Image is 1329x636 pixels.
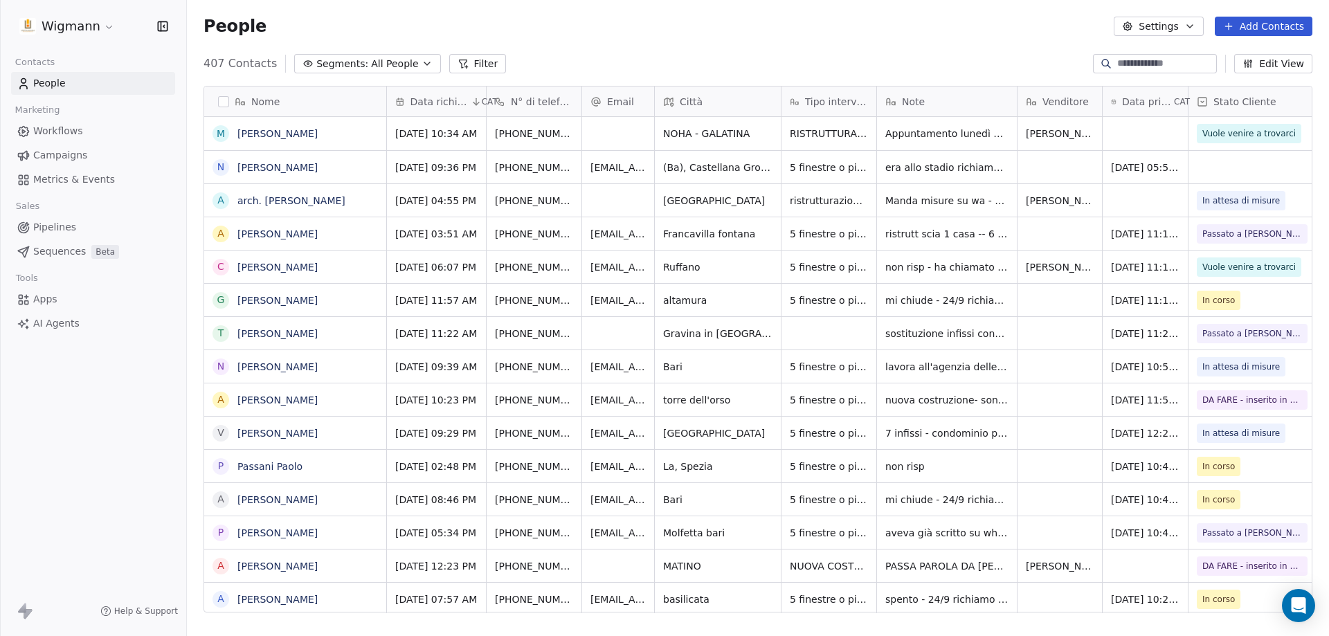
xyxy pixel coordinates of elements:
span: NUOVA COSTRUZIONE - [PERSON_NAME] [DATE] INIZIO IMPIANTI [790,559,868,573]
span: Manda misure su wa - quando sono pronti i prev viene a ritirarli [885,194,1009,208]
span: [DATE] 11:11 AM [1111,293,1179,307]
span: [DATE] 10:40 AM [1111,526,1179,540]
span: DA FARE - inserito in cartella [1202,393,1302,407]
a: arch. [PERSON_NAME] [237,195,345,206]
div: A [217,592,224,606]
span: [PHONE_NUMBER] [495,460,573,473]
span: [DATE] 11:24 AM [1111,327,1179,340]
span: basilicata [663,592,772,606]
img: 1630668995401.jpeg [19,18,36,35]
span: [DATE] 03:51 AM [395,227,478,241]
span: [DATE] 12:23 PM [395,559,478,573]
a: [PERSON_NAME] [237,561,318,572]
a: AI Agents [11,312,175,335]
span: ristrutt scia 1 casa -- 6 infissi + avvolg blinkroll avorio + cassonetto + zanz -- casa indipende... [885,227,1009,241]
span: [DATE] 09:29 PM [395,426,478,440]
span: CAT [482,96,498,107]
span: Vuole venire a trovarci [1202,260,1296,274]
span: [DATE] 05:34 PM [395,526,478,540]
span: [PHONE_NUMBER] [495,260,573,274]
span: In corso [1202,293,1235,307]
span: [DATE] 09:36 PM [395,161,478,174]
span: Gravina in [GEOGRAPHIC_DATA] [663,327,772,340]
div: P [218,525,224,540]
span: 5 finestre o più di 5 [790,227,868,241]
div: Tipo intervento [781,87,876,116]
span: [DATE] 10:28 AM [1111,592,1179,606]
span: Email [607,95,634,109]
a: [PERSON_NAME] [237,228,318,239]
span: People [204,16,266,37]
span: Metrics & Events [33,172,115,187]
div: a [217,193,224,208]
span: Città [680,95,703,109]
span: 5 finestre o più di 5 [790,360,868,374]
span: 5 finestre o più di 5 [790,426,868,440]
a: [PERSON_NAME] [237,428,318,439]
span: [PHONE_NUMBER] [495,526,573,540]
div: Data richiestaCAT [387,87,486,116]
span: Tipo intervento [805,95,868,109]
div: Open Intercom Messenger [1282,589,1315,622]
button: Add Contacts [1215,17,1312,36]
a: Metrics & Events [11,168,175,191]
a: Workflows [11,120,175,143]
span: [EMAIL_ADDRESS][DOMAIN_NAME] [590,227,646,241]
span: NOHA - GALATINA [663,127,772,140]
div: A [217,392,224,407]
span: lavora all'agenzia delle entrate10 infissi -- monoblocco con l'avvolg classica motorizz + cassone... [885,360,1009,374]
a: Passani Paolo [237,461,302,472]
span: 5 finestre o più di 5 [790,493,868,507]
span: [PHONE_NUMBER] [495,327,573,340]
span: [DATE] 10:34 AM [395,127,478,140]
a: [PERSON_NAME] [237,262,318,273]
a: [PERSON_NAME] [237,494,318,505]
a: Campaigns [11,144,175,167]
span: DA FARE - inserito in cartella [1202,559,1302,573]
span: [DATE] 08:46 PM [395,493,478,507]
a: Pipelines [11,216,175,239]
span: [PHONE_NUMBER] [495,592,573,606]
span: Bari [663,360,772,374]
span: Data primo contatto [1122,95,1171,109]
span: AI Agents [33,316,80,331]
span: [PHONE_NUMBER] [495,360,573,374]
span: Beta [91,245,119,259]
span: Passato a [PERSON_NAME] [1202,526,1302,540]
span: 5 finestre o più di 5 [790,161,868,174]
div: N [217,160,224,174]
span: ristrutturazione. Preventivo in pvc e alternativa alluminio. [790,194,868,208]
a: [PERSON_NAME] [237,295,318,306]
div: Note [877,87,1017,116]
span: [DATE] 11:22 AM [395,327,478,340]
span: Segments: [316,57,368,71]
div: P [218,459,224,473]
span: Tools [10,268,44,289]
span: [DATE] 02:48 PM [395,460,478,473]
a: Help & Support [100,606,178,617]
span: Workflows [33,124,83,138]
div: Stato Cliente [1188,87,1316,116]
div: G [217,293,225,307]
span: In attesa di misure [1202,426,1280,440]
span: [DATE] 12:29 PM [1111,426,1179,440]
button: Settings [1114,17,1203,36]
span: Wigmann [42,17,100,35]
div: C [217,260,224,274]
span: Passato a [PERSON_NAME] [1202,327,1302,340]
div: Venditore [1018,87,1102,116]
span: [PHONE_NUMBER] [495,559,573,573]
span: [DATE] 11:14 AM [1111,260,1179,274]
span: In attesa di misure [1202,194,1280,208]
span: [EMAIL_ADDRESS][DOMAIN_NAME] [590,592,646,606]
span: [PERSON_NAME] [1026,194,1094,208]
div: N° di telefono [487,87,581,116]
span: [PHONE_NUMBER] [495,426,573,440]
span: Contacts [9,52,61,73]
div: Nome [204,87,386,116]
span: [DATE] 10:23 PM [395,393,478,407]
span: Stato Cliente [1213,95,1276,109]
span: [DATE] 07:57 AM [395,592,478,606]
div: Città [655,87,781,116]
button: Filter [449,54,507,73]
